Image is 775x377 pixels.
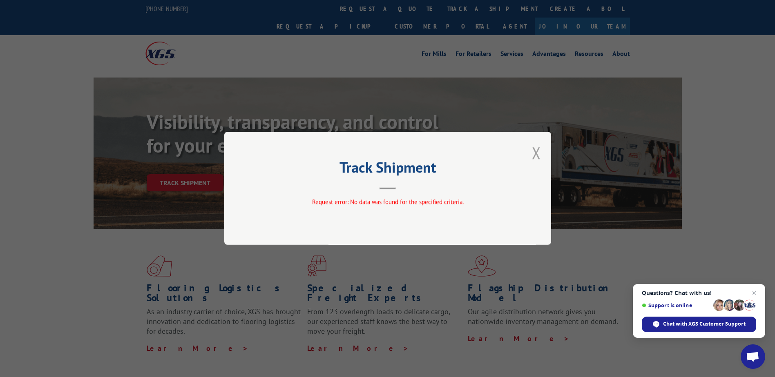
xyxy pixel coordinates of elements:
[642,302,710,308] span: Support is online
[749,288,759,298] span: Close chat
[663,320,746,328] span: Chat with XGS Customer Support
[642,290,756,296] span: Questions? Chat with us!
[532,142,541,164] button: Close modal
[312,198,463,206] span: Request error: No data was found for the specified criteria.
[741,344,765,369] div: Open chat
[642,317,756,332] div: Chat with XGS Customer Support
[265,162,510,177] h2: Track Shipment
